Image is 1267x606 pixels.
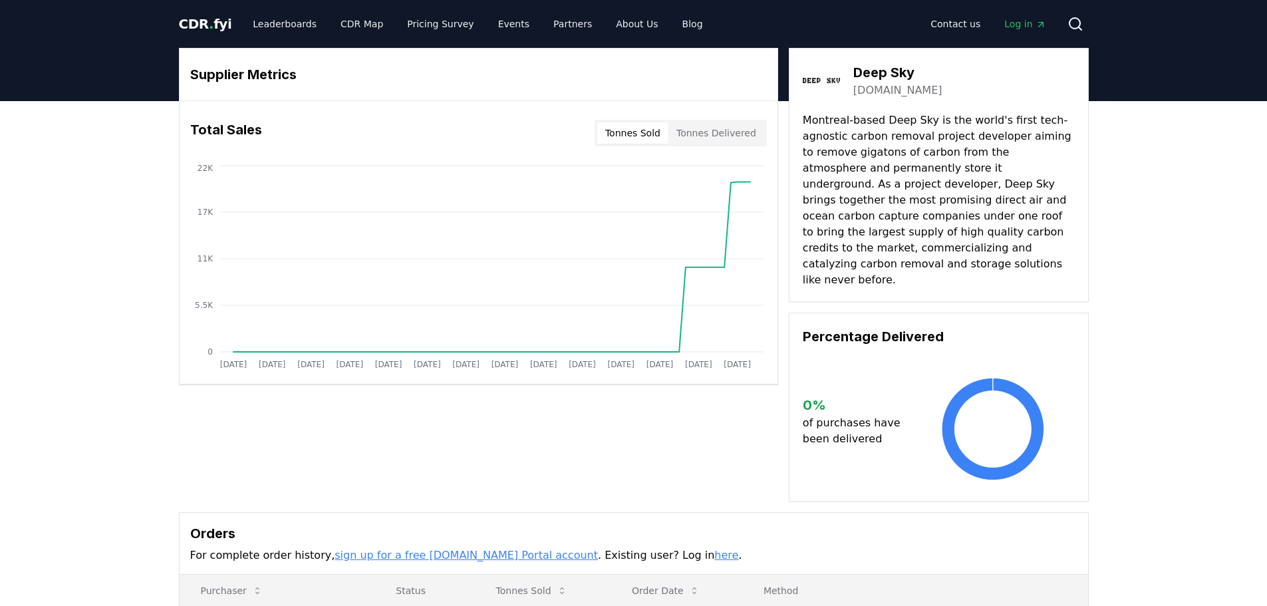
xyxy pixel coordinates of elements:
[491,360,518,369] tspan: [DATE]
[672,12,714,36] a: Blog
[488,12,540,36] a: Events
[803,327,1075,347] h3: Percentage Delivered
[803,62,840,99] img: Deep Sky-logo
[597,122,668,144] button: Tonnes Sold
[853,82,942,98] a: [DOMAIN_NAME]
[646,360,673,369] tspan: [DATE]
[335,549,598,561] a: sign up for a free [DOMAIN_NAME] Portal account
[242,12,327,36] a: Leaderboards
[190,577,273,604] button: Purchaser
[197,164,213,173] tspan: 22K
[330,12,394,36] a: CDR Map
[336,360,363,369] tspan: [DATE]
[197,254,213,263] tspan: 11K
[179,16,232,32] span: CDR fyi
[190,120,262,146] h3: Total Sales
[197,208,213,217] tspan: 17K
[607,360,634,369] tspan: [DATE]
[190,547,1077,563] p: For complete order history, . Existing user? Log in .
[668,122,764,144] button: Tonnes Delivered
[543,12,603,36] a: Partners
[994,12,1056,36] a: Log in
[414,360,441,369] tspan: [DATE]
[621,577,710,604] button: Order Date
[179,15,232,33] a: CDR.fyi
[242,12,713,36] nav: Main
[569,360,596,369] tspan: [DATE]
[1004,17,1046,31] span: Log in
[803,112,1075,288] p: Montreal-based Deep Sky is the world's first tech-agnostic carbon removal project developer aimin...
[529,360,557,369] tspan: [DATE]
[920,12,1056,36] nav: Main
[385,584,464,597] p: Status
[803,395,911,415] h3: 0 %
[208,347,213,357] tspan: 0
[374,360,402,369] tspan: [DATE]
[486,577,578,604] button: Tonnes Sold
[605,12,668,36] a: About Us
[753,584,1077,597] p: Method
[803,415,911,447] p: of purchases have been delivered
[219,360,247,369] tspan: [DATE]
[297,360,325,369] tspan: [DATE]
[209,16,213,32] span: .
[195,301,213,310] tspan: 5.5K
[853,63,942,82] h3: Deep Sky
[190,65,767,84] h3: Supplier Metrics
[258,360,285,369] tspan: [DATE]
[724,360,751,369] tspan: [DATE]
[396,12,484,36] a: Pricing Survey
[452,360,480,369] tspan: [DATE]
[714,549,738,561] a: here
[190,524,1077,543] h3: Orders
[920,12,991,36] a: Contact us
[685,360,712,369] tspan: [DATE]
